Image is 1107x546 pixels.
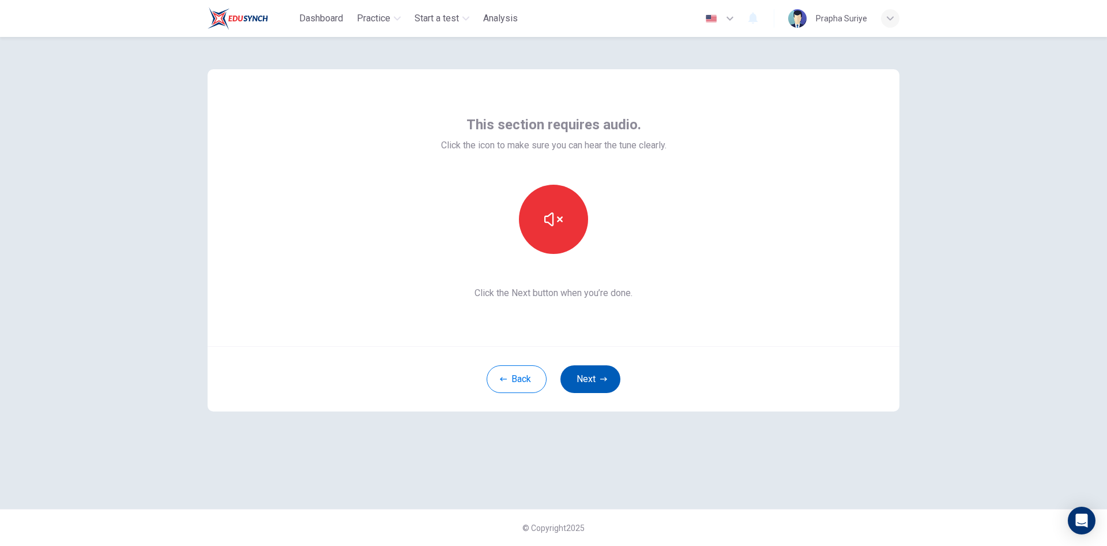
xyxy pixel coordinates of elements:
[441,286,667,300] span: Click the Next button when you’re done.
[483,12,518,25] span: Analysis
[1068,507,1095,534] div: Open Intercom Messenger
[560,365,620,393] button: Next
[357,12,390,25] span: Practice
[816,12,867,25] div: Prapha Suriye
[441,139,667,152] span: Click the icon to make sure you can hear the tune clearly.
[208,7,268,30] img: Train Test logo
[479,8,522,29] button: Analysis
[299,12,343,25] span: Dashboard
[522,523,585,533] span: © Copyright 2025
[352,8,405,29] button: Practice
[466,115,641,134] span: This section requires audio.
[295,8,348,29] button: Dashboard
[788,9,807,28] img: Profile picture
[704,14,718,23] img: en
[487,365,547,393] button: Back
[415,12,459,25] span: Start a test
[410,8,474,29] button: Start a test
[208,7,295,30] a: Train Test logo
